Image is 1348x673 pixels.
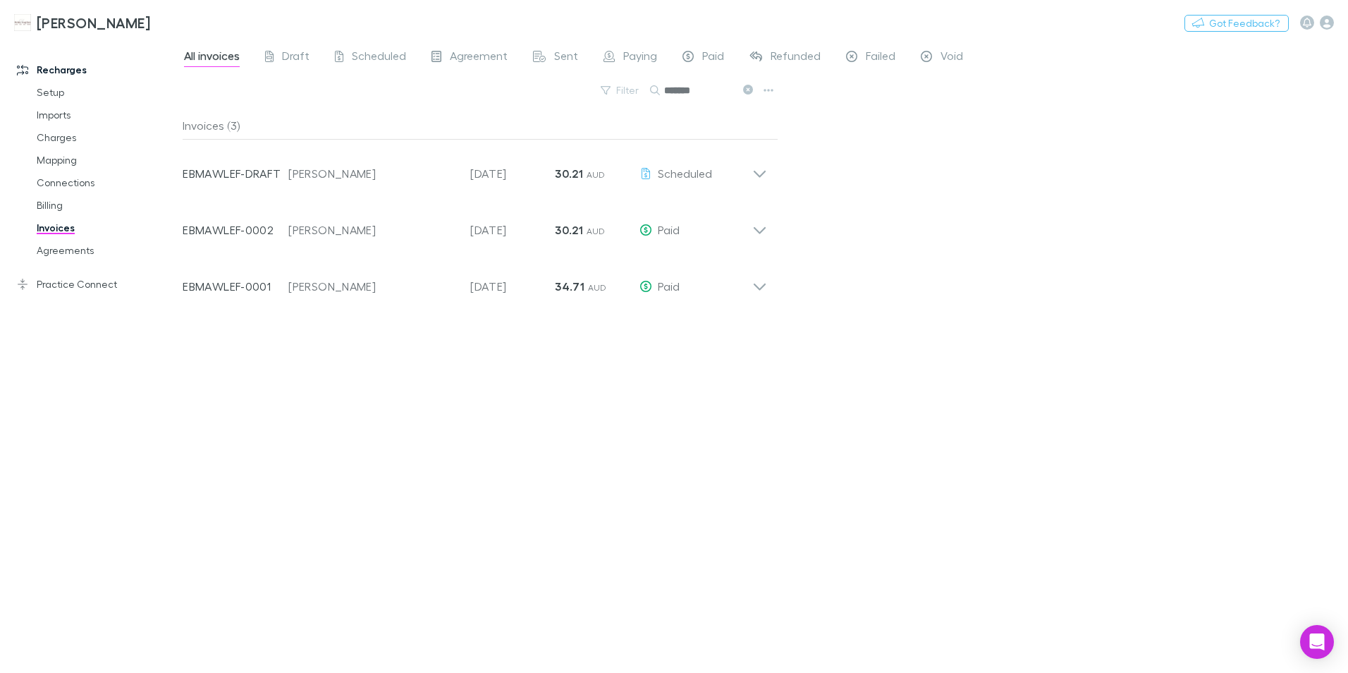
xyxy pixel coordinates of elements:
a: Mapping [23,149,190,171]
div: EBMAWLEF-DRAFT[PERSON_NAME][DATE]30.21 AUDScheduled [171,140,778,196]
a: Agreements [23,239,190,262]
div: EBMAWLEF-0001[PERSON_NAME][DATE]34.71 AUDPaid [171,253,778,309]
span: Paid [658,223,680,236]
button: Got Feedback? [1184,15,1289,32]
p: EBMAWLEF-DRAFT [183,165,288,182]
strong: 34.71 [555,279,584,293]
span: Failed [866,49,895,67]
span: Paid [658,279,680,293]
span: AUD [588,282,607,293]
p: [DATE] [470,278,555,295]
div: EBMAWLEF-0002[PERSON_NAME][DATE]30.21 AUDPaid [171,196,778,253]
a: Setup [23,81,190,104]
span: Draft [282,49,310,67]
div: [PERSON_NAME] [288,222,456,238]
strong: 30.21 [555,166,583,181]
button: Filter [594,82,647,99]
span: Refunded [771,49,821,67]
p: [DATE] [470,222,555,238]
a: [PERSON_NAME] [6,6,159,40]
span: Scheduled [352,49,406,67]
span: AUD [587,226,606,236]
span: Sent [554,49,578,67]
span: All invoices [184,49,240,67]
p: EBMAWLEF-0002 [183,222,288,238]
img: Hales Douglass's Logo [14,14,31,31]
span: Paid [702,49,724,67]
a: Charges [23,126,190,149]
a: Connections [23,171,190,194]
h3: [PERSON_NAME] [37,14,150,31]
span: Void [940,49,963,67]
div: [PERSON_NAME] [288,165,456,182]
p: EBMAWLEF-0001 [183,278,288,295]
div: [PERSON_NAME] [288,278,456,295]
span: Paying [623,49,657,67]
a: Billing [23,194,190,217]
div: Open Intercom Messenger [1300,625,1334,659]
a: Imports [23,104,190,126]
a: Practice Connect [3,273,190,296]
strong: 30.21 [555,223,583,237]
span: AUD [587,169,606,180]
a: Invoices [23,217,190,239]
p: [DATE] [470,165,555,182]
span: Agreement [450,49,508,67]
span: Scheduled [658,166,712,180]
a: Recharges [3,59,190,81]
